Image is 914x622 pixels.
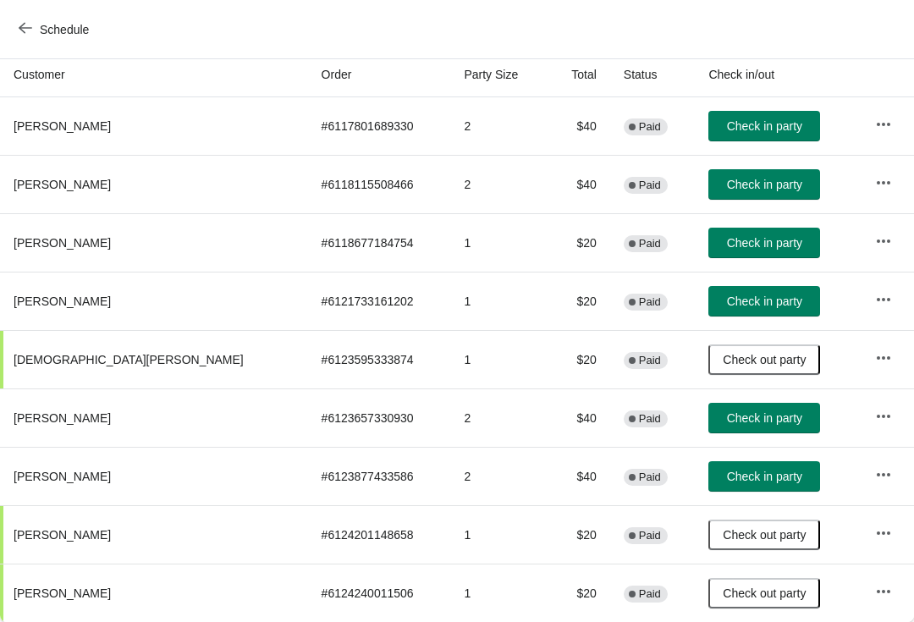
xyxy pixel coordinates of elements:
td: 1 [450,330,548,388]
td: $40 [548,155,610,213]
td: # 6123657330930 [308,388,451,447]
span: [PERSON_NAME] [14,119,111,133]
td: # 6124201148658 [308,505,451,564]
td: 1 [450,564,548,622]
th: Total [548,52,610,97]
button: Check in party [708,169,820,200]
span: Check in party [727,236,802,250]
td: 2 [450,155,548,213]
td: $20 [548,330,610,388]
span: Paid [639,529,661,542]
td: $40 [548,388,610,447]
button: Check out party [708,344,820,375]
td: 2 [450,97,548,155]
span: [PERSON_NAME] [14,178,111,191]
span: Paid [639,471,661,484]
td: # 6118677184754 [308,213,451,272]
span: Paid [639,179,661,192]
td: $40 [548,447,610,505]
td: 2 [450,388,548,447]
th: Check in/out [695,52,861,97]
td: $20 [548,564,610,622]
span: Check in party [727,470,802,483]
span: Check in party [727,411,802,425]
td: $20 [548,505,610,564]
span: Check in party [727,119,802,133]
span: [PERSON_NAME] [14,470,111,483]
span: [PERSON_NAME] [14,411,111,425]
span: Check out party [723,353,806,366]
td: 1 [450,505,548,564]
span: Paid [639,237,661,250]
span: [PERSON_NAME] [14,294,111,308]
td: # 6121733161202 [308,272,451,330]
button: Check in party [708,111,820,141]
td: # 6123877433586 [308,447,451,505]
span: [PERSON_NAME] [14,528,111,542]
span: [PERSON_NAME] [14,236,111,250]
span: Check out party [723,586,806,600]
span: Paid [639,295,661,309]
button: Check in party [708,228,820,258]
button: Check out party [708,520,820,550]
td: $20 [548,213,610,272]
td: 1 [450,272,548,330]
th: Order [308,52,451,97]
span: Paid [639,587,661,601]
span: [DEMOGRAPHIC_DATA][PERSON_NAME] [14,353,244,366]
td: 2 [450,447,548,505]
td: # 6118115508466 [308,155,451,213]
td: $20 [548,272,610,330]
span: Check in party [727,178,802,191]
button: Check in party [708,286,820,317]
button: Check out party [708,578,820,608]
span: Paid [639,120,661,134]
span: Schedule [40,23,89,36]
span: Check out party [723,528,806,542]
button: Check in party [708,461,820,492]
td: # 6123595333874 [308,330,451,388]
td: # 6117801689330 [308,97,451,155]
button: Schedule [8,14,102,45]
td: # 6124240011506 [308,564,451,622]
span: Paid [639,354,661,367]
button: Check in party [708,403,820,433]
th: Party Size [450,52,548,97]
span: [PERSON_NAME] [14,586,111,600]
span: Paid [639,412,661,426]
span: Check in party [727,294,802,308]
td: 1 [450,213,548,272]
td: $40 [548,97,610,155]
th: Status [610,52,696,97]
